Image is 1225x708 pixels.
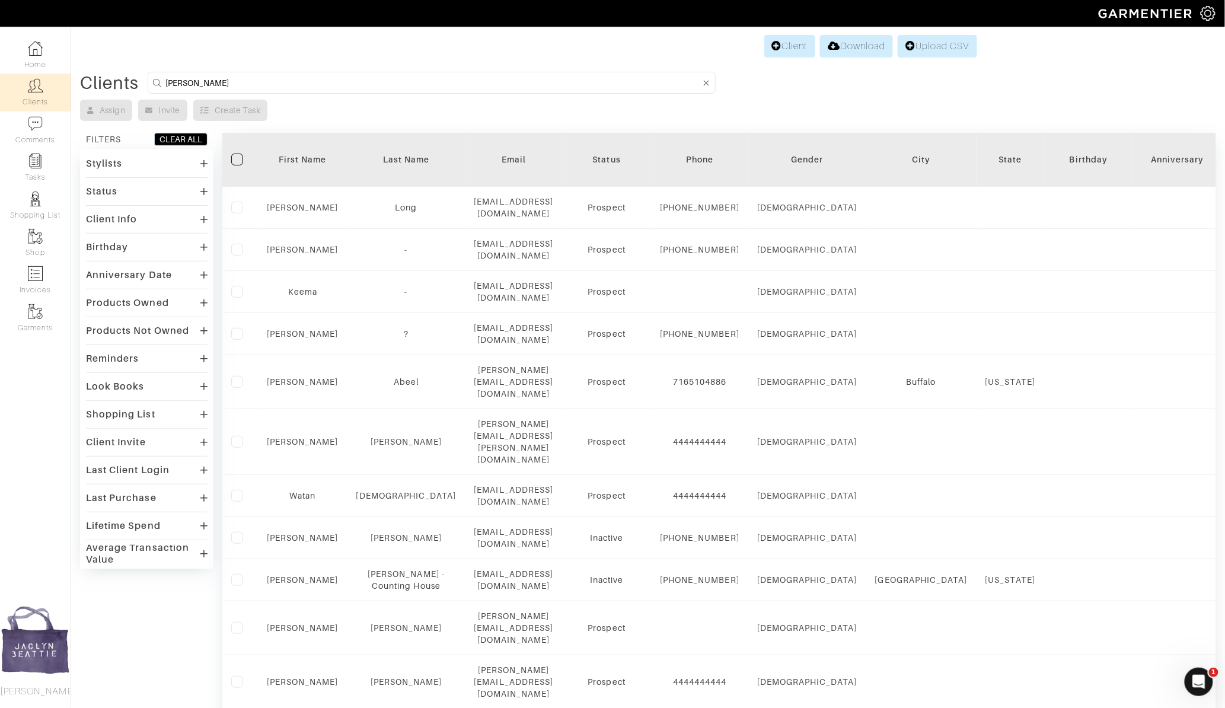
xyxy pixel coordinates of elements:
[80,77,139,89] div: Clients
[571,286,642,298] div: Prospect
[474,664,554,700] div: [PERSON_NAME][EMAIL_ADDRESS][DOMAIN_NAME]
[571,574,642,586] div: Inactive
[1201,6,1216,21] img: gear-icon-white-bd11855cb880d31180b6d7d6211b90ccbf57a29d726f0c71d8c61bd08dd39cc2.png
[267,245,339,254] a: [PERSON_NAME]
[571,376,642,388] div: Prospect
[571,202,642,213] div: Prospect
[86,325,189,337] div: Products Not Owned
[757,328,857,340] div: [DEMOGRAPHIC_DATA]
[571,490,642,502] div: Prospect
[347,133,465,187] th: Toggle SortBy
[404,329,409,339] a: ?
[660,532,739,544] div: [PHONE_NUMBER]
[28,229,43,244] img: garments-icon-b7da505a4dc4fd61783c78ac3ca0ef83fa9d6f193b1c9dc38574b1d14d53ca28.png
[474,484,554,508] div: [EMAIL_ADDRESS][DOMAIN_NAME]
[28,154,43,168] img: reminder-icon-8004d30b9f0a5d33ae49ab947aed9ed385cf756f9e5892f1edd6e32f2345188e.png
[371,437,442,447] a: [PERSON_NAME]
[28,41,43,56] img: dashboard-icon-dbcd8f5a0b271acd01030246c82b418ddd0df26cd7fceb0bd07c9910d44c42f6.png
[86,464,170,476] div: Last Client Login
[757,202,857,213] div: [DEMOGRAPHIC_DATA]
[1133,133,1222,187] th: Toggle SortBy
[820,35,893,58] a: Download
[258,133,347,187] th: Toggle SortBy
[571,154,642,165] div: Status
[660,202,739,213] div: [PHONE_NUMBER]
[757,676,857,688] div: [DEMOGRAPHIC_DATA]
[267,677,339,687] a: [PERSON_NAME]
[474,568,554,592] div: [EMAIL_ADDRESS][DOMAIN_NAME]
[86,353,139,365] div: Reminders
[571,244,642,256] div: Prospect
[1142,154,1213,165] div: Anniversary
[757,376,857,388] div: [DEMOGRAPHIC_DATA]
[86,133,121,145] div: FILTERS
[86,492,157,504] div: Last Purchase
[660,154,739,165] div: Phone
[898,35,977,58] a: Upload CSV
[660,436,739,448] div: 4444444444
[757,154,857,165] div: Gender
[165,75,701,90] input: Search by name, email, phone, city, or state
[1185,668,1213,696] iframe: Intercom live chat
[1053,154,1124,165] div: Birthday
[356,154,457,165] div: Last Name
[474,364,554,400] div: [PERSON_NAME][EMAIL_ADDRESS][DOMAIN_NAME]
[571,676,642,688] div: Prospect
[28,192,43,206] img: stylists-icon-eb353228a002819b7ec25b43dbf5f0378dd9e0616d9560372ff212230b889e62.png
[757,490,857,502] div: [DEMOGRAPHIC_DATA]
[267,203,339,212] a: [PERSON_NAME]
[571,436,642,448] div: Prospect
[267,154,339,165] div: First Name
[562,133,651,187] th: Toggle SortBy
[660,574,739,586] div: [PHONE_NUMBER]
[474,418,554,465] div: [PERSON_NAME][EMAIL_ADDRESS][PERSON_NAME][DOMAIN_NAME]
[86,158,122,170] div: Stylists
[86,381,145,393] div: Look Books
[875,154,968,165] div: City
[748,133,866,187] th: Toggle SortBy
[368,569,445,591] a: [PERSON_NAME] - Counting House
[267,533,339,543] a: [PERSON_NAME]
[757,436,857,448] div: [DEMOGRAPHIC_DATA]
[356,491,457,500] a: [DEMOGRAPHIC_DATA]
[764,35,815,58] a: Client
[267,623,339,633] a: [PERSON_NAME]
[1093,3,1201,24] img: garmentier-logo-header-white-b43fb05a5012e4ada735d5af1a66efaba907eab6374d6393d1fbf88cb4ef424d.png
[28,266,43,281] img: orders-icon-0abe47150d42831381b5fb84f609e132dff9fe21cb692f30cb5eec754e2cba89.png
[571,532,642,544] div: Inactive
[405,287,408,296] a: -
[985,154,1036,165] div: State
[86,269,172,281] div: Anniversary Date
[86,542,200,566] div: Average Transaction Value
[289,491,315,500] a: Watan
[757,574,857,586] div: [DEMOGRAPHIC_DATA]
[86,241,128,253] div: Birthday
[371,623,442,633] a: [PERSON_NAME]
[86,297,169,309] div: Products Owned
[394,377,419,387] a: Abeel
[154,133,208,146] button: CLEAR ALL
[474,526,554,550] div: [EMAIL_ADDRESS][DOMAIN_NAME]
[985,376,1036,388] div: [US_STATE]
[757,286,857,298] div: [DEMOGRAPHIC_DATA]
[660,376,739,388] div: 7165104886
[1044,133,1133,187] th: Toggle SortBy
[660,244,739,256] div: [PHONE_NUMBER]
[267,377,339,387] a: [PERSON_NAME]
[474,238,554,261] div: [EMAIL_ADDRESS][DOMAIN_NAME]
[660,676,739,688] div: 4444444444
[395,203,417,212] a: Long
[474,154,554,165] div: Email
[28,304,43,319] img: garments-icon-b7da505a4dc4fd61783c78ac3ca0ef83fa9d6f193b1c9dc38574b1d14d53ca28.png
[86,186,117,197] div: Status
[371,677,442,687] a: [PERSON_NAME]
[660,490,739,502] div: 4444444444
[1209,668,1218,677] span: 1
[405,245,408,254] a: -
[267,329,339,339] a: [PERSON_NAME]
[571,328,642,340] div: Prospect
[267,437,339,447] a: [PERSON_NAME]
[757,244,857,256] div: [DEMOGRAPHIC_DATA]
[757,532,857,544] div: [DEMOGRAPHIC_DATA]
[875,574,968,586] div: [GEOGRAPHIC_DATA]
